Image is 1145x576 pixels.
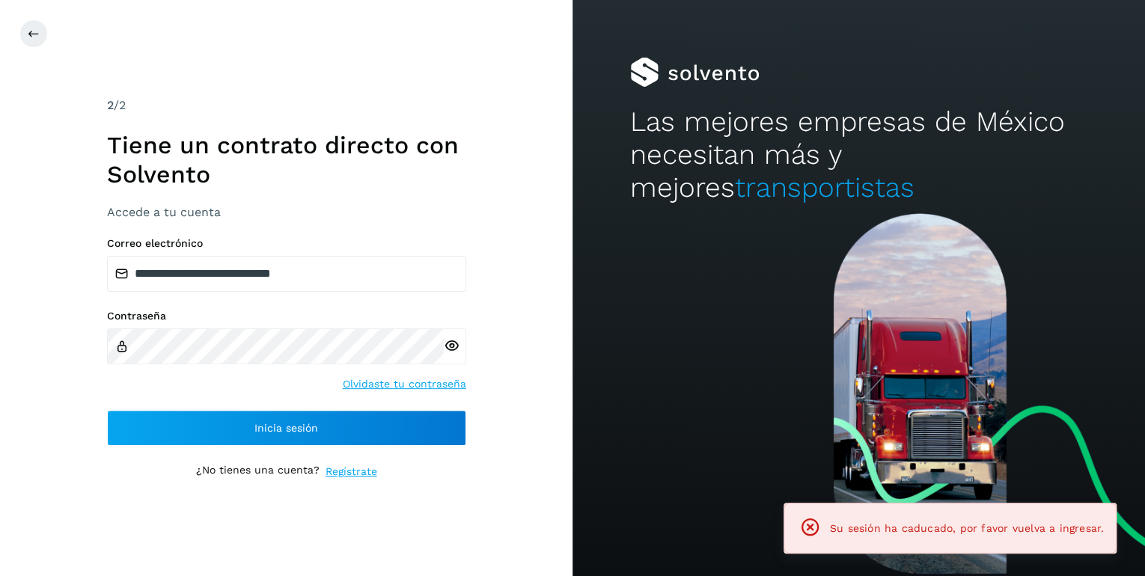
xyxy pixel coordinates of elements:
span: Su sesión ha caducado, por favor vuelva a ingresar. [830,522,1104,534]
span: transportistas [735,171,915,203]
label: Contraseña [107,310,466,322]
span: Inicia sesión [254,423,318,433]
span: 2 [107,98,114,112]
h3: Accede a tu cuenta [107,205,466,219]
p: ¿No tienes una cuenta? [196,464,320,480]
label: Correo electrónico [107,237,466,250]
a: Olvidaste tu contraseña [343,376,466,392]
div: /2 [107,96,466,114]
h2: Las mejores empresas de México necesitan más y mejores [630,105,1088,205]
h1: Tiene un contrato directo con Solvento [107,131,466,189]
button: Inicia sesión [107,410,466,446]
a: Regístrate [326,464,377,480]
